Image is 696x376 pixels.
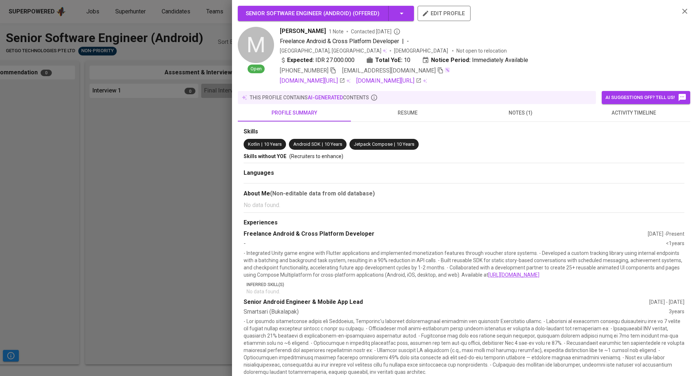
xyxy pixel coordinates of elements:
span: 10 Years [324,141,342,147]
span: 10 Years [264,141,282,147]
span: Senior Software Engineer (Android) ( Offered ) [246,10,380,17]
div: Skills [244,128,684,136]
div: [GEOGRAPHIC_DATA], [GEOGRAPHIC_DATA] [280,47,387,54]
p: No data found. [244,201,684,210]
span: Contacted [DATE] [351,28,401,35]
a: [DOMAIN_NAME][URL] [356,77,422,85]
p: Not open to relocation [456,47,507,54]
b: (Non-editable data from old database) [270,190,375,197]
span: | [402,37,404,46]
a: [DOMAIN_NAME][URL] [280,77,345,85]
div: <1 years [666,240,684,248]
div: - [244,240,666,248]
button: edit profile [418,6,471,21]
div: 3 years [669,308,684,316]
span: 10 Years [397,141,414,147]
svg: By Batam recruiter [393,28,401,35]
b: Total YoE: [375,56,402,65]
span: profile summary [242,108,347,117]
p: - Lor ipsumdo sitametconse adipis eli Seddoeius, Temporinc'u laboreet doloremagnaal enimadmin ven... [244,318,684,376]
p: Inferred Skill(s) [246,281,684,288]
button: AI suggestions off? Tell us! [602,91,690,104]
div: IDR 27.000.000 [280,56,355,65]
div: Senior Android Engineer & Mobile App Lead [244,298,649,306]
span: (Recruiters to enhance) [289,153,343,159]
span: Freelance Android & Cross Platform Developer [280,38,399,45]
span: Kotlin [248,141,260,147]
span: [EMAIL_ADDRESS][DOMAIN_NAME] [342,67,436,74]
a: edit profile [418,10,471,16]
div: Languages [244,169,684,177]
div: [DATE] - Present [648,230,684,237]
a: [URL][DOMAIN_NAME] [488,272,539,278]
span: AI suggestions off? Tell us! [605,93,687,102]
span: 1 Note [329,28,344,35]
b: Expected: [287,56,314,65]
span: Android SDK [293,141,320,147]
div: Freelance Android & Cross Platform Developer [244,230,648,238]
span: 10 [404,56,410,65]
p: - Integrated Unity game engine with Flutter applications and implemented monetization features th... [244,249,684,278]
span: | [261,141,262,148]
span: | [394,141,395,148]
p: this profile contains contents [250,94,369,101]
b: Notice Period: [431,56,471,65]
span: edit profile [423,9,465,18]
span: Jetpack Compose [354,141,393,147]
div: Experiences [244,219,684,227]
span: activity timeline [581,108,686,117]
span: - [407,38,409,45]
p: No data found. [246,288,684,295]
button: Senior Software Engineer (Android) (Offered) [238,6,414,21]
span: [DEMOGRAPHIC_DATA] [394,47,449,54]
span: Open [248,66,265,73]
span: AI-generated [308,95,343,100]
div: [DATE] - [DATE] [649,298,684,306]
span: resume [355,108,460,117]
div: About Me [244,189,684,198]
span: notes (1) [468,108,573,117]
span: | [322,141,323,148]
img: magic_wand.svg [444,67,450,73]
div: M [238,27,274,63]
span: Skills without YOE [244,153,286,159]
span: [PERSON_NAME] [280,27,326,36]
div: Immediately Available [422,56,528,65]
div: Smartsari (Bukalapak) [244,308,669,316]
span: [PHONE_NUMBER] [280,67,328,74]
